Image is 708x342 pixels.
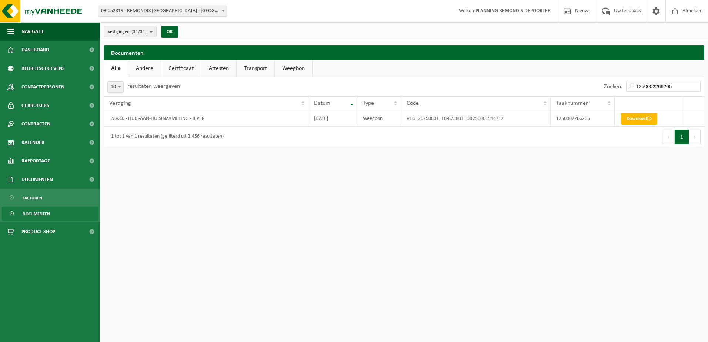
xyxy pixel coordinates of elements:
[23,207,50,221] span: Documenten
[161,26,178,38] button: OK
[98,6,227,16] span: 03-052819 - REMONDIS WEST-VLAANDEREN - OOSTENDE
[401,110,551,127] td: VEG_20250801_10-873801_QR250001944712
[621,113,657,125] a: Download
[201,60,236,77] a: Attesten
[675,130,689,144] button: 1
[108,26,147,37] span: Vestigingen
[108,82,123,92] span: 10
[275,60,312,77] a: Weegbon
[663,130,675,144] button: Previous
[107,81,124,93] span: 10
[127,83,180,89] label: resultaten weergeven
[237,60,274,77] a: Transport
[556,100,588,106] span: Taaknummer
[604,84,622,90] label: Zoeken:
[551,110,615,127] td: T250002266205
[128,60,161,77] a: Andere
[21,41,49,59] span: Dashboard
[2,191,98,205] a: Facturen
[21,78,64,96] span: Contactpersonen
[104,45,704,60] h2: Documenten
[314,100,330,106] span: Datum
[131,29,147,34] count: (31/31)
[107,130,224,144] div: 1 tot 1 van 1 resultaten (gefilterd uit 3,456 resultaten)
[308,110,357,127] td: [DATE]
[363,100,374,106] span: Type
[21,222,55,241] span: Product Shop
[104,60,128,77] a: Alle
[2,207,98,221] a: Documenten
[21,96,49,115] span: Gebruikers
[109,100,131,106] span: Vestiging
[21,115,50,133] span: Contracten
[23,191,42,205] span: Facturen
[475,8,551,14] strong: PLANNING REMONDIS DEPOORTER
[104,110,308,127] td: I.V.V.O. - HUIS-AAN-HUISINZAMELING - IEPER
[21,22,44,41] span: Navigatie
[21,170,53,189] span: Documenten
[357,110,401,127] td: Weegbon
[21,133,44,152] span: Kalender
[21,152,50,170] span: Rapportage
[161,60,201,77] a: Certificaat
[21,59,65,78] span: Bedrijfsgegevens
[407,100,419,106] span: Code
[98,6,227,17] span: 03-052819 - REMONDIS WEST-VLAANDEREN - OOSTENDE
[104,26,157,37] button: Vestigingen(31/31)
[689,130,701,144] button: Next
